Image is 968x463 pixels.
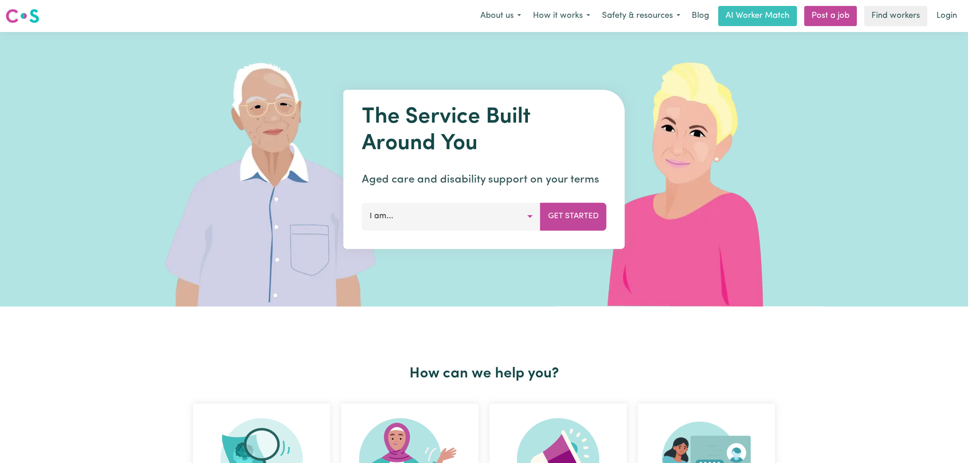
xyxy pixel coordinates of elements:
h2: How can we help you? [188,365,780,382]
a: Post a job [804,6,857,26]
button: Safety & resources [596,6,686,26]
h1: The Service Built Around You [362,104,607,157]
p: Aged care and disability support on your terms [362,172,607,188]
button: Get Started [540,203,607,230]
a: AI Worker Match [718,6,797,26]
a: Login [931,6,963,26]
a: Careseekers logo [5,5,39,27]
button: I am... [362,203,541,230]
a: Find workers [864,6,927,26]
button: How it works [527,6,596,26]
a: Blog [686,6,715,26]
button: About us [474,6,527,26]
img: Careseekers logo [5,8,39,24]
